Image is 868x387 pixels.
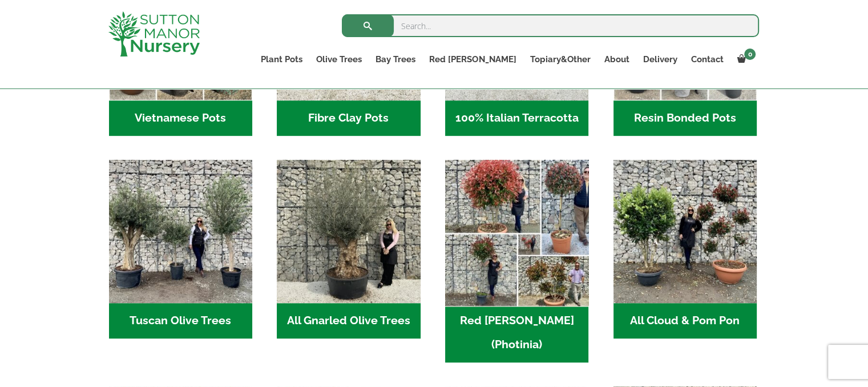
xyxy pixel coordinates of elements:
[108,11,200,57] img: logo
[109,160,252,338] a: Visit product category Tuscan Olive Trees
[684,51,730,67] a: Contact
[445,303,588,362] h2: Red [PERSON_NAME] (Photinia)
[523,51,597,67] a: Topiary&Other
[254,51,309,67] a: Plant Pots
[277,160,420,303] img: Home - 5833C5B7 31D0 4C3A 8E42 DB494A1738DB
[109,160,252,303] img: Home - 7716AD77 15EA 4607 B135 B37375859F10
[309,51,369,67] a: Olive Trees
[109,100,252,136] h2: Vietnamese Pots
[613,100,757,136] h2: Resin Bonded Pots
[342,14,759,37] input: Search...
[730,51,759,67] a: 0
[744,49,756,60] span: 0
[636,51,684,67] a: Delivery
[597,51,636,67] a: About
[109,303,252,338] h2: Tuscan Olive Trees
[613,303,757,338] h2: All Cloud & Pom Pon
[369,51,422,67] a: Bay Trees
[445,160,588,362] a: Visit product category Red Robin (Photinia)
[422,51,523,67] a: Red [PERSON_NAME]
[277,100,420,136] h2: Fibre Clay Pots
[613,160,757,303] img: Home - A124EB98 0980 45A7 B835 C04B779F7765
[442,156,592,307] img: Home - F5A23A45 75B5 4929 8FB2 454246946332
[445,100,588,136] h2: 100% Italian Terracotta
[277,160,420,338] a: Visit product category All Gnarled Olive Trees
[277,303,420,338] h2: All Gnarled Olive Trees
[613,160,757,338] a: Visit product category All Cloud & Pom Pon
